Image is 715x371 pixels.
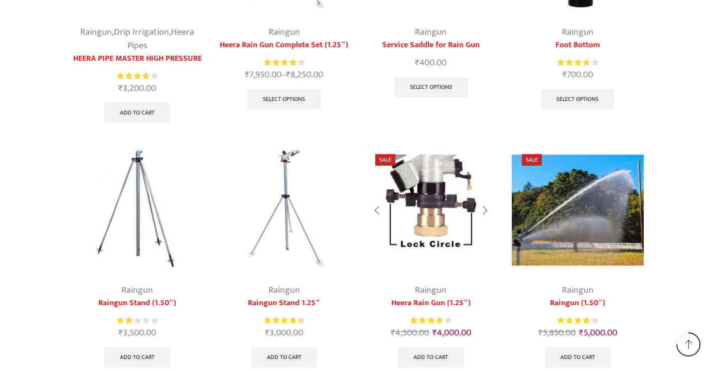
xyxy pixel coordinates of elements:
[579,325,584,340] span: ₹
[72,53,204,65] a: HEERA PIPE MASTER HIGH PRESSURE
[562,25,594,40] a: Raingun
[286,67,323,82] bdi: 8,250.00
[512,39,644,51] a: Foot Bottom
[218,297,350,309] a: Raingun Stand 1.25″
[538,325,576,340] bdi: 5,850.00
[117,71,158,81] div: Rated 3.86 out of 5
[245,67,281,82] bdi: 7,950.00
[398,347,464,367] a: Add to cart: “Heera Rain Gun (1.25")”
[265,325,303,340] bdi: 3,000.00
[286,67,291,82] span: ₹
[557,315,598,326] div: Rated 4.00 out of 5
[557,315,590,326] span: Rated out of 5
[117,315,133,326] span: Rated out of 5
[410,315,443,326] span: Rated out of 5
[394,77,468,97] a: Select options for “Service Saddle for Rain Gun”
[433,325,471,340] bdi: 4,000.00
[118,81,156,96] bdi: 3,200.00
[410,315,451,326] div: Rated 4.00 out of 5
[218,144,350,276] img: Raingun Stand 1.25"
[391,325,429,340] bdi: 4,500.00
[114,25,169,40] a: Drip Irrigation
[117,315,158,326] div: Rated 2.00 out of 5
[264,57,300,68] span: Rated out of 5
[557,57,588,68] span: Rated out of 5
[415,55,419,70] span: ₹
[538,325,543,340] span: ₹
[415,55,447,70] bdi: 400.00
[557,57,598,68] div: Rated 3.75 out of 5
[72,26,204,53] div: , ,
[218,68,350,82] span: –
[415,25,447,40] a: Raingun
[72,144,204,276] img: Rain Gun Stand 1.5
[251,347,317,367] a: Add to cart: “Raingun Stand 1.25"”
[365,144,497,276] img: Heera Raingun 1.50
[562,67,567,82] span: ₹
[247,89,321,109] a: Select options for “Heera Rain Gun Complete Set (1.25")”
[365,39,497,51] a: Service Saddle for Rain Gun
[415,283,447,298] a: Raingun
[433,325,437,340] span: ₹
[562,67,593,82] bdi: 700.00
[541,89,614,109] a: Select options for “Foot Bottom”
[264,315,301,326] span: Rated out of 5
[522,154,542,166] span: Sale
[268,25,300,40] a: Raingun
[265,325,269,340] span: ₹
[264,57,305,68] div: Rated 4.38 out of 5
[72,297,204,309] a: Raingun Stand (1.50″)
[512,297,644,309] a: Raingun (1.50″)
[512,144,644,276] img: Heera Raingun 1.50
[391,325,395,340] span: ₹
[218,39,350,51] a: Heera Rain Gun Complete Set (1.25″)
[118,81,123,96] span: ₹
[80,25,112,40] a: Raingun
[268,283,300,298] a: Raingun
[127,25,194,53] a: Heera Pipes
[104,103,170,123] a: Add to cart: “HEERA PIPE MASTER HIGH PRESSURE”
[118,325,156,340] bdi: 3,500.00
[579,325,617,340] bdi: 5,000.00
[264,315,305,326] div: Rated 4.50 out of 5
[545,347,611,367] a: Add to cart: “Raingun (1.50")”
[118,325,123,340] span: ₹
[104,347,170,367] a: Add to cart: “Raingun Stand (1.50")”
[121,283,153,298] a: Raingun
[375,154,395,166] span: Sale
[117,71,149,81] span: Rated out of 5
[245,67,249,82] span: ₹
[365,297,497,309] a: Heera Rain Gun (1.25″)
[562,283,594,298] a: Raingun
